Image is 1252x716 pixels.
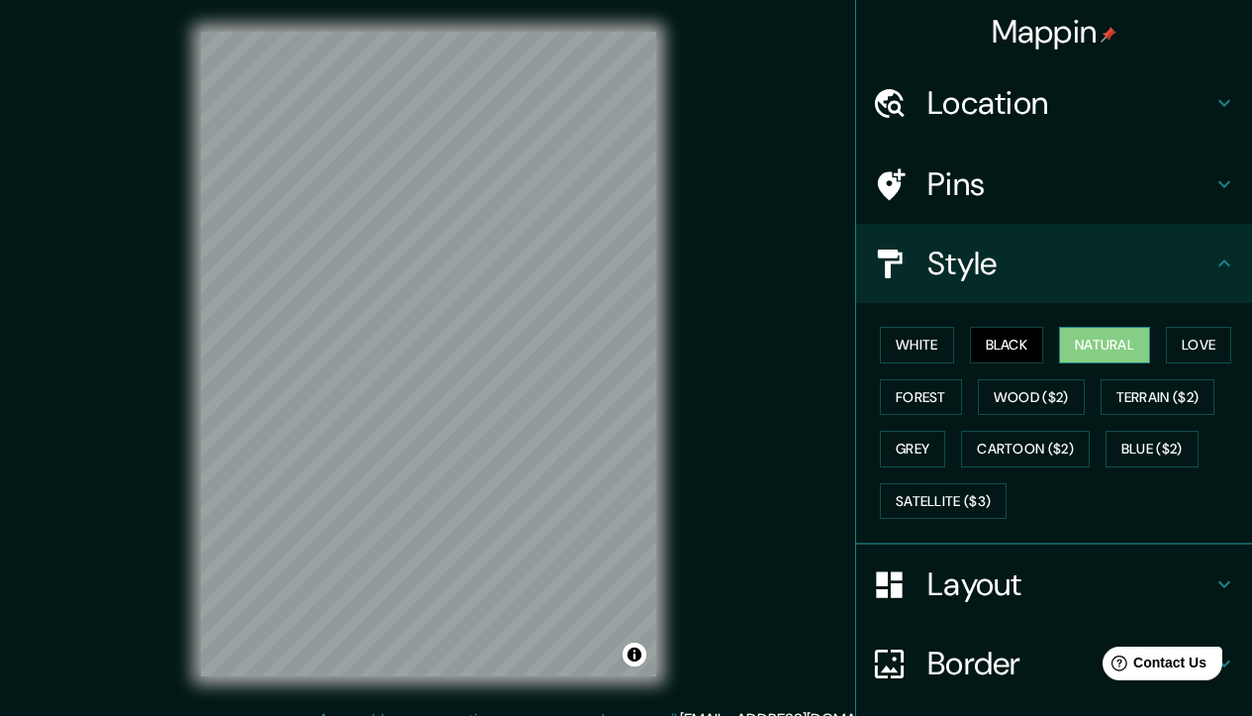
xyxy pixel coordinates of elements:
h4: Border [927,644,1212,683]
button: Blue ($2) [1106,431,1199,467]
button: Natural [1059,327,1150,363]
div: Pins [856,145,1252,224]
button: Satellite ($3) [880,483,1007,520]
button: Toggle attribution [623,643,646,666]
button: White [880,327,954,363]
canvas: Map [201,32,656,676]
div: Style [856,224,1252,303]
button: Black [970,327,1044,363]
h4: Style [927,244,1212,283]
h4: Layout [927,564,1212,604]
h4: Pins [927,164,1212,204]
iframe: Help widget launcher [1076,639,1230,694]
div: Border [856,624,1252,703]
button: Forest [880,379,962,416]
button: Grey [880,431,945,467]
button: Cartoon ($2) [961,431,1090,467]
button: Wood ($2) [978,379,1085,416]
h4: Location [927,83,1212,123]
button: Love [1166,327,1231,363]
div: Location [856,63,1252,143]
img: pin-icon.png [1101,27,1116,43]
button: Terrain ($2) [1101,379,1215,416]
div: Layout [856,545,1252,624]
h4: Mappin [992,12,1117,51]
